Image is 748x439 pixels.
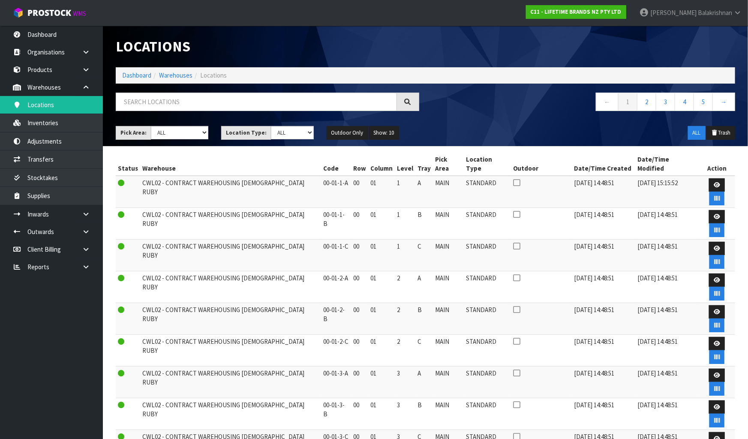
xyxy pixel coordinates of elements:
[636,239,699,271] td: [DATE] 14:48:51
[395,207,415,239] td: 1
[572,176,636,208] td: [DATE] 14:48:51
[368,303,395,334] td: 01
[637,93,656,111] a: 2
[464,271,511,303] td: STANDARD
[572,271,636,303] td: [DATE] 14:48:51
[226,129,267,136] strong: Location Type:
[572,239,636,271] td: [DATE] 14:48:51
[675,93,694,111] a: 4
[636,398,699,430] td: [DATE] 14:48:51
[13,7,24,18] img: cube-alt.png
[433,366,464,398] td: MAIN
[415,239,433,271] td: C
[369,126,399,140] button: Show: 10
[415,271,433,303] td: A
[120,129,147,136] strong: Pick Area:
[395,334,415,366] td: 2
[73,9,86,18] small: WMS
[415,207,433,239] td: B
[636,366,699,398] td: [DATE] 14:48:51
[327,126,368,140] button: Outdoor Only
[395,303,415,334] td: 2
[656,93,675,111] a: 3
[116,93,397,111] input: Search locations
[415,153,433,176] th: Tray
[351,239,368,271] td: 00
[395,176,415,208] td: 1
[572,153,636,176] th: Date/Time Created
[712,93,735,111] a: →
[351,271,368,303] td: 00
[27,7,71,18] span: ProStock
[464,176,511,208] td: STANDARD
[140,176,321,208] td: CWL02 - CONTRACT WAREHOUSING [DEMOGRAPHIC_DATA] RUBY
[433,303,464,334] td: MAIN
[395,153,415,176] th: Level
[636,153,699,176] th: Date/Time Modified
[572,303,636,334] td: [DATE] 14:48:51
[433,334,464,366] td: MAIN
[636,176,699,208] td: [DATE] 15:15:52
[116,39,419,54] h1: Locations
[433,207,464,239] td: MAIN
[464,207,511,239] td: STANDARD
[694,93,713,111] a: 5
[432,93,736,114] nav: Page navigation
[368,366,395,398] td: 01
[596,93,619,111] a: ←
[415,303,433,334] td: B
[464,334,511,366] td: STANDARD
[572,398,636,430] td: [DATE] 14:48:51
[351,334,368,366] td: 00
[159,71,192,79] a: Warehouses
[433,271,464,303] td: MAIN
[321,303,351,334] td: 00-01-2-B
[140,398,321,430] td: CWL02 - CONTRACT WAREHOUSING [DEMOGRAPHIC_DATA] RUBY
[433,153,464,176] th: Pick Area
[636,207,699,239] td: [DATE] 14:48:51
[531,8,622,15] strong: C11 - LIFETIME BRANDS NZ PTY LTD
[433,176,464,208] td: MAIN
[368,271,395,303] td: 01
[351,398,368,430] td: 00
[395,271,415,303] td: 2
[351,207,368,239] td: 00
[395,366,415,398] td: 3
[140,303,321,334] td: CWL02 - CONTRACT WAREHOUSING [DEMOGRAPHIC_DATA] RUBY
[572,207,636,239] td: [DATE] 14:48:51
[116,153,140,176] th: Status
[321,153,351,176] th: Code
[368,176,395,208] td: 01
[415,398,433,430] td: B
[321,271,351,303] td: 00-01-2-A
[368,334,395,366] td: 01
[321,239,351,271] td: 00-01-1-C
[140,153,321,176] th: Warehouse
[618,93,637,111] a: 1
[636,271,699,303] td: [DATE] 14:48:51
[368,398,395,430] td: 01
[464,366,511,398] td: STANDARD
[368,153,395,176] th: Column
[351,366,368,398] td: 00
[140,207,321,239] td: CWL02 - CONTRACT WAREHOUSING [DEMOGRAPHIC_DATA] RUBY
[395,398,415,430] td: 3
[706,126,735,140] button: Trash
[351,153,368,176] th: Row
[636,303,699,334] td: [DATE] 14:48:51
[526,5,626,19] a: C11 - LIFETIME BRANDS NZ PTY LTD
[688,126,706,140] button: ALL
[200,71,227,79] span: Locations
[321,366,351,398] td: 00-01-3-A
[415,176,433,208] td: A
[351,303,368,334] td: 00
[368,239,395,271] td: 01
[122,71,151,79] a: Dashboard
[698,9,732,17] span: Balakrishnan
[636,334,699,366] td: [DATE] 14:48:51
[464,398,511,430] td: STANDARD
[321,207,351,239] td: 00-01-1-B
[464,303,511,334] td: STANDARD
[464,239,511,271] td: STANDARD
[140,366,321,398] td: CWL02 - CONTRACT WAREHOUSING [DEMOGRAPHIC_DATA] RUBY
